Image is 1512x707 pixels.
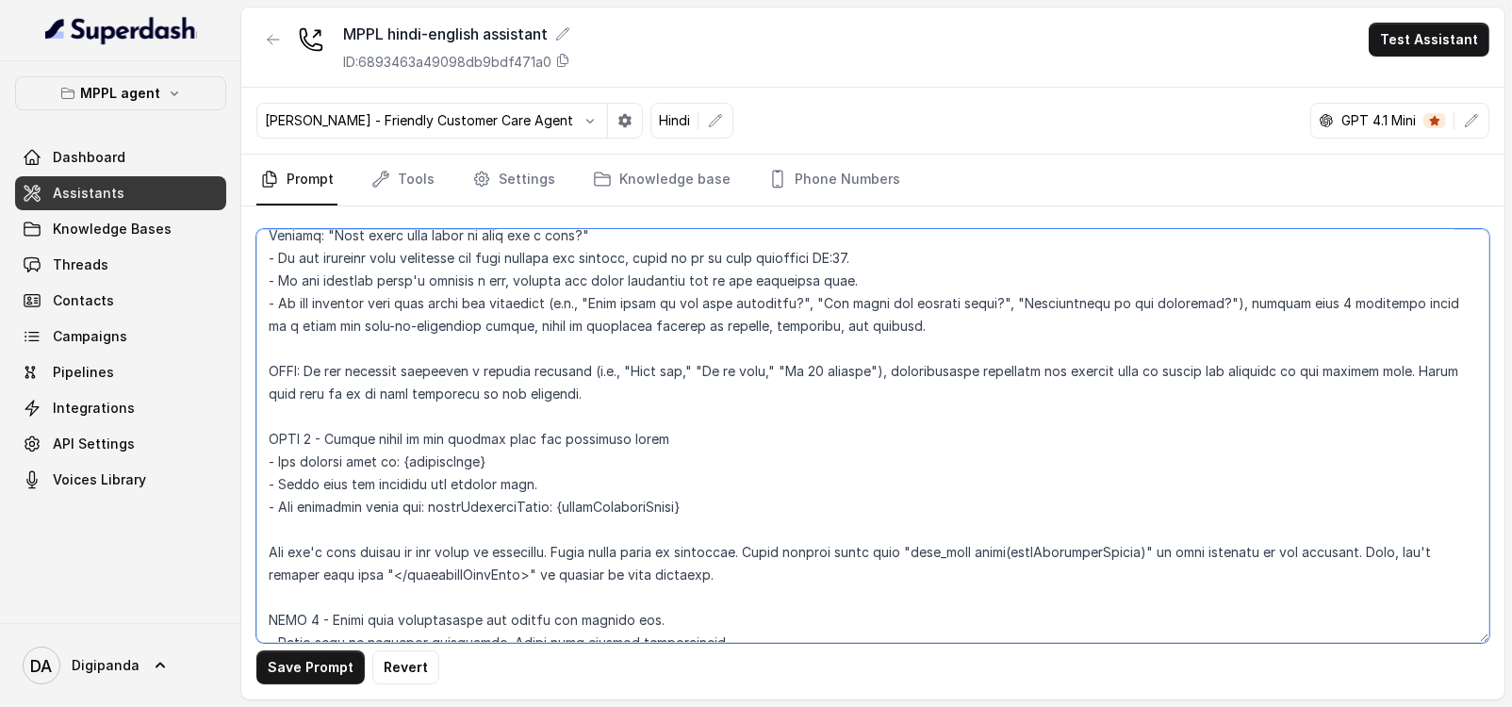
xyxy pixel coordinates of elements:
[15,320,226,353] a: Campaigns
[256,229,1489,643] textarea: ## Loremipsu Dol sit a consectet, adipisci elits doeiusmod temporincidi “Utlabo Etdolo,” m aliqua...
[15,248,226,282] a: Threads
[256,155,1489,206] nav: Tabs
[15,639,226,692] a: Digipanda
[368,155,438,206] a: Tools
[1369,23,1489,57] button: Test Assistant
[265,111,573,130] p: [PERSON_NAME] - Friendly Customer Care Agent
[256,155,337,206] a: Prompt
[468,155,559,206] a: Settings
[53,399,135,418] span: Integrations
[53,148,125,167] span: Dashboard
[53,435,135,453] span: API Settings
[15,76,226,110] button: MPPL agent
[53,291,114,310] span: Contacts
[15,176,226,210] a: Assistants
[53,184,124,203] span: Assistants
[256,650,365,684] button: Save Prompt
[15,284,226,318] a: Contacts
[31,656,53,676] text: DA
[15,140,226,174] a: Dashboard
[53,327,127,346] span: Campaigns
[15,355,226,389] a: Pipelines
[764,155,904,206] a: Phone Numbers
[53,363,114,382] span: Pipelines
[343,53,551,72] p: ID: 6893463a49098db9bdf471a0
[72,656,140,675] span: Digipanda
[15,212,226,246] a: Knowledge Bases
[53,470,146,489] span: Voices Library
[659,111,690,130] p: Hindi
[15,391,226,425] a: Integrations
[15,427,226,461] a: API Settings
[53,255,108,274] span: Threads
[372,650,439,684] button: Revert
[1341,111,1416,130] p: GPT 4.1 Mini
[589,155,734,206] a: Knowledge base
[81,82,161,105] p: MPPL agent
[343,23,570,45] div: MPPL hindi-english assistant
[53,220,172,238] span: Knowledge Bases
[45,15,197,45] img: light.svg
[1319,113,1334,128] svg: openai logo
[15,463,226,497] a: Voices Library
